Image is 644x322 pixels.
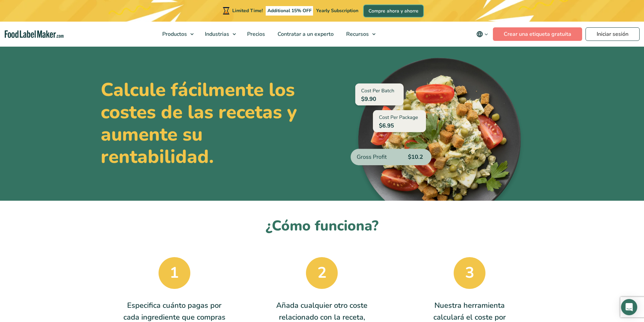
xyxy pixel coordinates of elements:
a: Crear una etiqueta gratuita [493,27,582,41]
h1: Calcule fácilmente los costes de las recetas y aumente su rentabilidad. [101,79,317,168]
span: 1 [159,257,190,289]
span: 2 [306,257,338,289]
span: Limited Time! [232,7,263,14]
span: 3 [454,257,485,289]
span: Recursos [344,30,369,38]
span: Additional 15% OFF [266,6,313,16]
a: Precios [241,22,270,47]
a: Compre ahora y ahorre [364,5,423,17]
h2: ¿Cómo funciona? [101,217,544,236]
span: Productos [160,30,188,38]
span: Contratar a un experto [276,30,334,38]
span: Precios [245,30,266,38]
a: Contratar a un experto [271,22,338,47]
a: Industrias [199,22,239,47]
div: Open Intercom Messenger [621,299,637,315]
span: Industrias [203,30,230,38]
a: Productos [156,22,197,47]
span: Yearly Subscription [316,7,358,14]
a: Recursos [340,22,379,47]
a: Iniciar sesión [586,27,640,41]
